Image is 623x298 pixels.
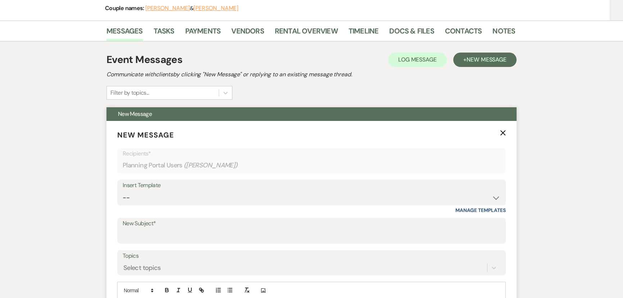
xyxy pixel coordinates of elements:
a: Payments [185,25,221,41]
button: Log Message [388,53,447,67]
a: Messages [106,25,143,41]
div: Planning Portal Users [123,158,500,172]
a: Timeline [349,25,379,41]
div: Select topics [123,263,161,273]
a: Tasks [154,25,174,41]
button: +New Message [453,53,517,67]
span: New Message [117,130,174,140]
a: Notes [492,25,515,41]
p: Recipients* [123,149,500,158]
span: & [145,5,238,12]
span: New Message [467,56,506,63]
div: Filter by topics... [110,89,149,97]
a: Rental Overview [275,25,338,41]
label: New Subject* [123,218,500,229]
span: Couple names: [105,4,145,12]
h2: Communicate with clients by clicking "New Message" or replying to an existing message thread. [106,70,517,79]
a: Docs & Files [389,25,434,41]
h1: Event Messages [106,52,182,67]
a: Manage Templates [455,207,506,213]
a: Contacts [445,25,482,41]
button: [PERSON_NAME] [194,5,238,11]
label: Topics [123,251,500,261]
a: Vendors [231,25,264,41]
span: ( [PERSON_NAME] ) [184,161,238,170]
span: New Message [118,110,152,118]
span: Log Message [398,56,437,63]
div: Insert Template [123,180,500,191]
button: [PERSON_NAME] [145,5,190,11]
